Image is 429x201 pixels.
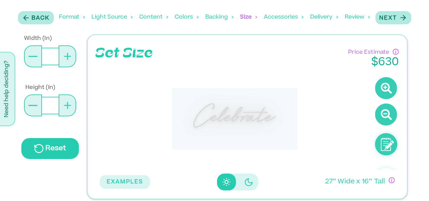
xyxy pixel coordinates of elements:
p: Set Size [96,43,153,64]
div: Delivery [310,7,338,28]
div: Content [140,7,168,28]
button: Next [376,11,411,24]
p: Back [32,14,50,22]
div: Accessories [264,7,304,28]
div: Disabled elevation buttons [217,174,258,191]
p: Reset [45,143,66,154]
iframe: Chat Widget [395,169,429,201]
div: Colors [175,7,199,28]
p: Price Estimate [348,47,389,57]
p: Height (In) [25,84,79,92]
div: Size [240,7,257,28]
p: $ 630 [348,57,399,69]
div: Format [59,7,85,28]
div: If you have questions about size, or if you can’t design exactly what you want here, no worries! ... [389,177,395,183]
button: EXAMPLES [100,175,150,189]
div: Light Source [92,7,133,28]
div: Have questions about pricing or just need a human touch? Go through the process and submit an inq... [393,49,399,55]
p: Width (In) [24,35,79,43]
p: Next [380,14,397,22]
button: Back [18,11,54,24]
p: 27 ’’ Wide x 16 ’’ Tall [325,177,385,187]
div: Review [345,7,370,28]
div: Celebrate [172,88,298,150]
div: Backing [206,7,234,28]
